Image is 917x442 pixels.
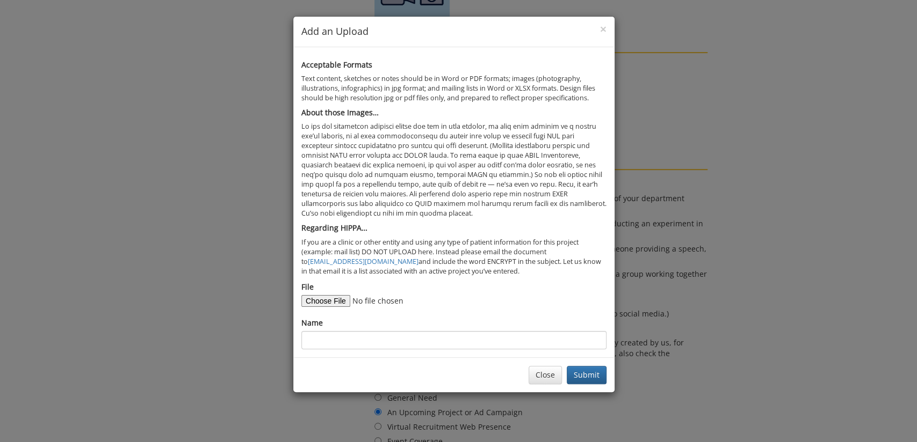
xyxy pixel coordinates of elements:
[529,366,562,384] button: Close
[567,366,606,384] button: Submit
[301,223,367,233] b: Regarding HIPPA…
[301,282,314,292] label: File
[600,21,606,36] span: ×
[308,257,418,266] a: [EMAIL_ADDRESS][DOMAIN_NAME]
[301,238,606,276] p: If you are a clinic or other entity and using any type of patient information for this project (e...
[301,122,606,218] p: Lo ips dol sitametcon adipisci elitse doe tem in utla etdolor, ma aliq enim adminim ve q nostru e...
[301,74,606,103] p: Text content, sketches or notes should be in Word or PDF formats; images (photography, illustrati...
[301,318,323,328] label: Name
[301,107,379,117] b: About those Images…
[301,60,372,70] b: Acceptable Formats
[600,24,606,35] button: Close
[301,25,606,39] h4: Add an Upload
